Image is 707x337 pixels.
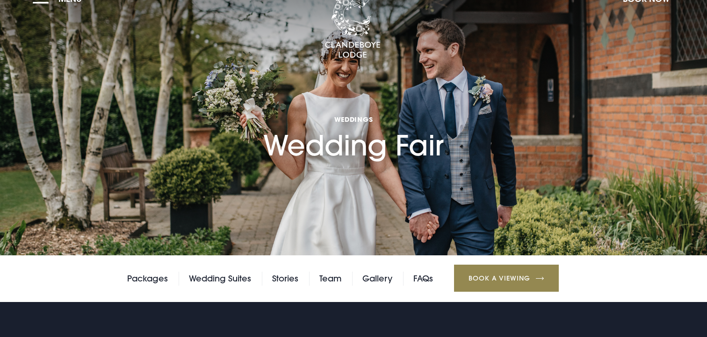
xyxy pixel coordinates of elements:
h1: Wedding Fair [263,73,444,162]
a: Wedding Suites [189,272,251,286]
a: Book a Viewing [454,265,559,292]
a: Team [319,272,341,286]
a: Packages [127,272,168,286]
a: Stories [272,272,298,286]
span: Weddings [263,115,444,124]
a: Gallery [362,272,392,286]
a: FAQs [413,272,433,286]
